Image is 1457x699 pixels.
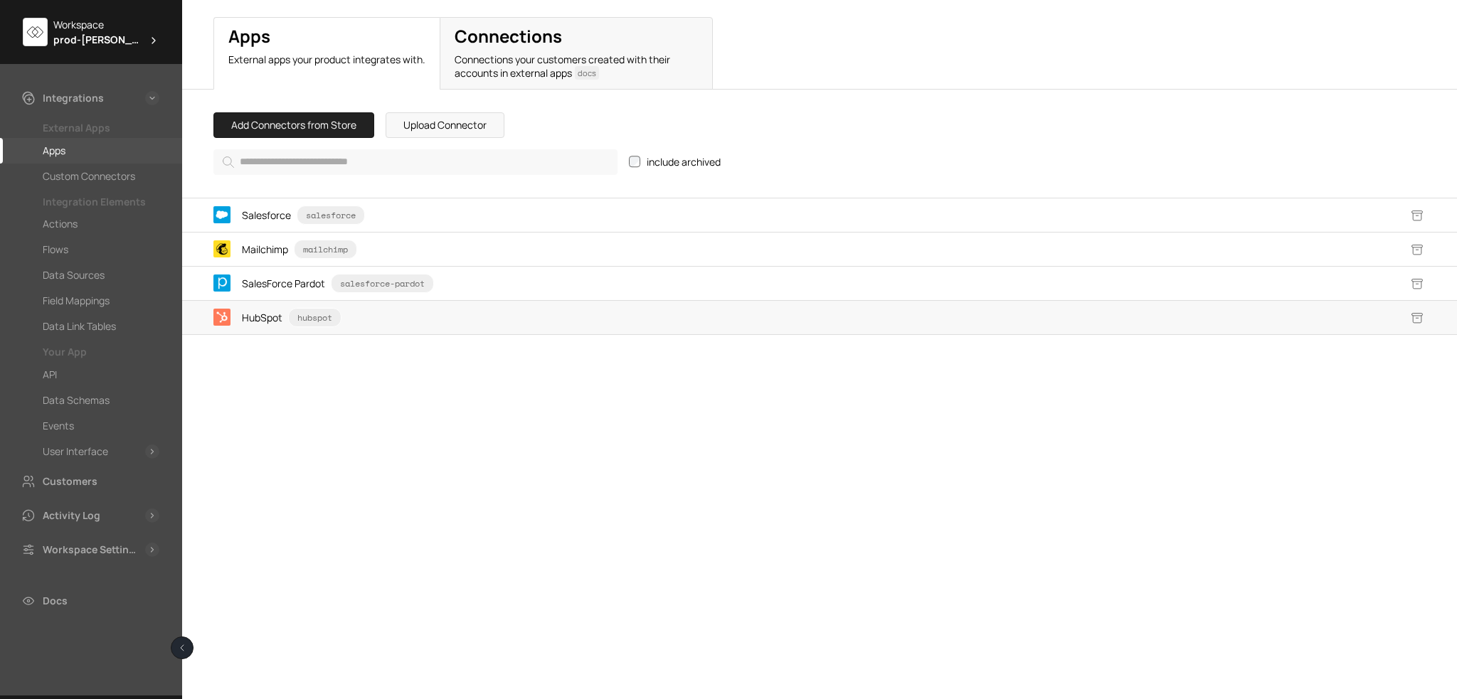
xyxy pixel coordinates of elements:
[43,507,100,524] div: Activity Log
[43,142,159,159] a: Apps
[43,392,159,409] a: Data Schemas
[228,53,425,67] p: External apps your product integrates with.
[43,142,65,159] div: Apps
[43,473,97,490] div: Customers
[43,592,68,609] div: Docs
[20,541,139,558] a: Workspace Settings
[43,267,105,284] div: Data Sources
[228,26,425,47] h2: Apps
[294,240,357,259] span: mailchimp
[297,206,365,225] span: salesforce
[1409,275,1426,292] button: Archive
[43,168,135,185] div: Custom Connectors
[43,215,159,233] a: Actions
[43,318,159,335] a: Data Link Tables
[53,17,159,32] div: Workspace
[43,541,139,558] div: Workspace Settings
[242,276,325,291] span: SalesForce Pardot
[1409,309,1426,326] button: Archive
[242,200,1397,230] button: Salesforcesalesforce
[213,309,231,326] img: HubSpot
[43,215,78,233] div: Actions
[331,274,434,293] span: salesforce-pardot
[43,417,159,434] a: Events
[455,26,698,47] h2: Connections
[20,592,159,609] a: Docs
[242,208,291,223] span: Salesforce
[43,392,110,409] div: Data Schemas
[20,473,159,490] a: Customers
[1409,241,1426,258] button: Archive
[53,32,159,47] div: prod-brame
[20,90,139,107] a: Integrations
[43,241,68,258] div: Flows
[43,443,139,460] a: User Interface
[43,241,159,258] a: Flows
[1409,207,1426,224] button: Archive
[242,242,288,257] span: Mailchimp
[242,234,1397,265] button: Mailchimpmailchimp
[43,366,159,383] a: API
[53,32,142,47] span: prod-[PERSON_NAME]
[213,112,374,138] button: Add Connectors from Store
[43,366,57,383] div: API
[43,267,159,284] a: Data Sources
[43,292,159,309] a: Field Mappings
[288,308,341,327] span: hubspot
[242,310,282,325] span: HubSpot
[213,240,231,257] img: Mailchimp
[629,154,721,169] label: include archived
[213,206,231,223] img: Salesforce
[455,53,698,80] p: Connections your customers created with their accounts in external apps
[242,302,1397,333] button: HubSpothubspot
[23,17,159,47] div: Workspaceprod-[PERSON_NAME]
[43,443,108,460] div: User Interface
[43,318,116,335] div: Data Link Tables
[575,66,599,80] a: docs
[43,292,110,309] div: Field Mappings
[43,417,74,434] div: Events
[43,90,104,107] div: Integrations
[213,274,231,292] img: SalesForce Pardot
[43,168,159,185] a: Custom Connectors
[629,156,640,168] input: include archived
[386,112,504,138] button: Upload Connector
[242,268,1397,299] button: SalesForce Pardotsalesforce-pardot
[20,507,139,524] a: Activity Log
